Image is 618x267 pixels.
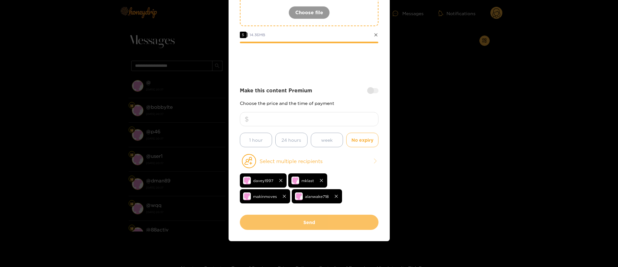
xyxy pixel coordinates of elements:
button: No expiry [346,133,378,147]
img: no-avatar.png [291,177,299,184]
span: davey1997 [253,177,273,184]
button: Select multiple recipients [240,154,378,169]
strong: Make this content Premium [240,87,312,94]
span: alanwake718 [305,193,329,200]
span: 5 [240,32,246,38]
button: 24 hours [275,133,308,147]
img: no-avatar.png [243,177,251,184]
p: Choose the price and the time of payment [240,101,378,106]
span: makinmoves [253,193,277,200]
button: Send [240,215,378,230]
button: 1 hour [240,133,272,147]
img: no-avatar.png [295,192,303,200]
span: 14.36 MB [250,33,265,37]
button: week [311,133,343,147]
img: no-avatar.png [243,192,251,200]
span: 24 hours [281,136,301,144]
span: 1 hour [249,136,263,144]
button: Choose file [289,6,330,19]
span: No expiry [351,136,373,144]
span: week [321,136,333,144]
span: mklast [301,177,314,184]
